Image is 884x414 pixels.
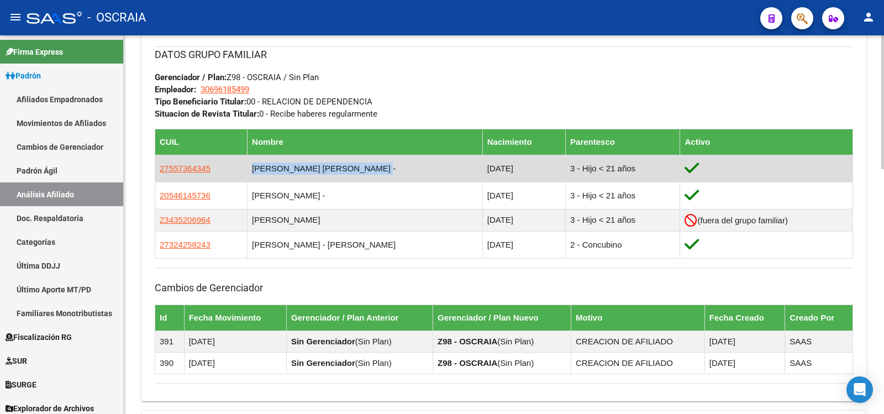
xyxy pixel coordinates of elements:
span: 23435206964 [160,215,211,224]
mat-icon: menu [9,11,22,24]
strong: Sin Gerenciador [291,358,355,368]
span: 27324258243 [160,240,211,249]
strong: Z98 - OSCRAIA [438,358,497,368]
span: 47 [155,27,183,36]
td: ( ) [286,331,433,353]
td: [PERSON_NAME] [PERSON_NAME] - [248,155,483,182]
span: 20546145736 [160,191,211,200]
td: SAAS [785,353,853,374]
td: [DATE] [184,331,286,353]
strong: Edad: [155,27,175,36]
td: CREACION DE AFILIADO [571,331,705,353]
td: 3 - Hijo < 21 años [566,155,680,182]
strong: Situacion de Revista Titular: [155,109,259,119]
th: CUIL [155,129,248,155]
th: Nombre [248,129,483,155]
td: [PERSON_NAME] - [PERSON_NAME] [248,232,483,259]
td: [DATE] [482,209,565,231]
td: ( ) [286,353,433,374]
span: Padrón [6,70,41,82]
span: Sin Plan [500,337,531,346]
td: [DATE] [482,182,565,209]
span: Firma Express [6,46,63,58]
span: Sin Plan [358,337,389,346]
span: Z98 - OSCRAIA / Sin Plan [155,72,319,82]
td: [DATE] [184,353,286,374]
mat-icon: person [862,11,875,24]
td: 390 [155,353,185,374]
td: ( ) [433,353,571,374]
span: 00 - RELACION DE DEPENDENCIA [155,97,372,107]
span: (fuera del grupo familiar) [697,216,787,225]
th: Id [155,305,185,331]
td: [PERSON_NAME] [248,209,483,231]
span: Sin Plan [500,358,531,368]
td: 391 [155,331,185,353]
td: [DATE] [704,331,785,353]
td: CREACION DE AFILIADO [571,353,705,374]
th: Parentesco [566,129,680,155]
span: SUR [6,355,27,367]
th: Nacimiento [482,129,565,155]
td: [DATE] [482,232,565,259]
td: [DATE] [482,155,565,182]
strong: Z98 - OSCRAIA [438,337,497,346]
td: 3 - Hijo < 21 años [566,209,680,231]
th: Gerenciador / Plan Anterior [286,305,433,331]
strong: Sin Gerenciador [291,337,355,346]
td: ( ) [433,331,571,353]
td: [PERSON_NAME] - [248,182,483,209]
span: Fiscalización RG [6,331,72,343]
span: 0 - Recibe haberes regularmente [155,109,377,119]
span: 30696185499 [201,85,249,95]
strong: Gerenciador / Plan: [155,72,227,82]
th: Fecha Movimiento [184,305,286,331]
th: Fecha Creado [704,305,785,331]
td: SAAS [785,331,853,353]
h3: Cambios de Gerenciador [155,280,853,296]
th: Gerenciador / Plan Nuevo [433,305,571,331]
strong: Empleador: [155,85,196,95]
span: 27557364345 [160,164,211,173]
td: 2 - Concubino [566,232,680,259]
span: SURGE [6,379,36,391]
div: Open Intercom Messenger [846,376,873,403]
span: Sin Plan [358,358,389,368]
th: Creado Por [785,305,853,331]
span: - OSCRAIA [87,6,146,30]
td: 3 - Hijo < 21 años [566,182,680,209]
th: Motivo [571,305,705,331]
strong: Tipo Beneficiario Titular: [155,97,246,107]
td: [DATE] [704,353,785,374]
th: Activo [680,129,853,155]
h3: DATOS GRUPO FAMILIAR [155,47,853,62]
